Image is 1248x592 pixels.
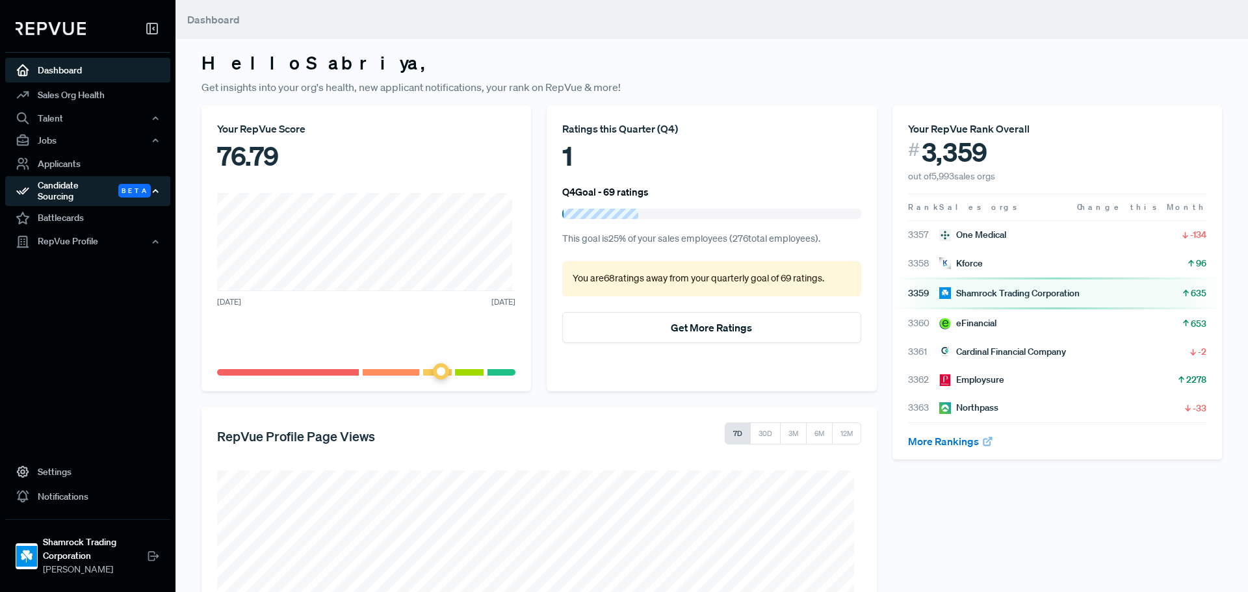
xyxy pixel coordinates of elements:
span: 635 [1191,287,1206,300]
h5: RepVue Profile Page Views [217,428,375,444]
strong: Shamrock Trading Corporation [43,535,147,563]
h6: Q4 Goal - 69 ratings [562,186,649,198]
button: 3M [780,422,807,444]
span: Beta [118,184,151,198]
button: 12M [832,422,861,444]
a: Dashboard [5,58,170,83]
div: Northpass [939,401,998,415]
span: 2278 [1186,373,1206,386]
span: 3,359 [922,136,987,168]
img: Employsure [939,374,951,386]
img: Kforce [939,257,951,269]
span: # [908,136,920,163]
span: out of 5,993 sales orgs [908,170,995,182]
span: 96 [1196,257,1206,270]
p: This goal is 25 % of your sales employees ( 276 total employees). [562,232,861,246]
img: Northpass [939,402,951,414]
div: 76.79 [217,136,515,175]
span: Change this Month [1077,201,1206,212]
img: Cardinal Financial Company [939,346,951,357]
span: 3359 [908,287,939,300]
div: Ratings this Quarter ( Q4 ) [562,121,861,136]
button: Candidate Sourcing Beta [5,176,170,206]
a: Sales Org Health [5,83,170,107]
span: -2 [1198,345,1206,358]
div: One Medical [939,228,1006,242]
span: 3363 [908,401,939,415]
div: eFinancial [939,316,996,330]
span: -134 [1190,228,1206,241]
button: Talent [5,107,170,129]
a: Settings [5,459,170,484]
span: 3361 [908,345,939,359]
span: [PERSON_NAME] [43,563,147,576]
div: 1 [562,136,861,175]
span: Your RepVue Rank Overall [908,122,1030,135]
span: Dashboard [187,13,240,26]
img: eFinancial [939,318,951,329]
span: [DATE] [491,296,515,308]
button: RepVue Profile [5,231,170,253]
div: Kforce [939,257,983,270]
a: Applicants [5,151,170,176]
span: 3360 [908,316,939,330]
span: 653 [1191,317,1206,330]
span: 3362 [908,373,939,387]
span: 3358 [908,257,939,270]
span: Sales orgs [939,201,1019,212]
p: You are 68 ratings away from your quarterly goal of 69 ratings . [573,272,850,286]
img: One Medical [939,229,951,241]
a: Battlecards [5,206,170,231]
a: Shamrock Trading CorporationShamrock Trading Corporation[PERSON_NAME] [5,519,170,582]
p: Get insights into your org's health, new applicant notifications, your rank on RepVue & more! [201,79,1222,95]
div: Your RepVue Score [217,121,515,136]
div: Shamrock Trading Corporation [939,287,1080,300]
span: [DATE] [217,296,241,308]
img: RepVue [16,22,86,35]
a: Notifications [5,484,170,509]
a: More Rankings [908,435,994,448]
button: 7D [725,422,751,444]
img: Shamrock Trading Corporation [16,546,37,567]
img: Shamrock Trading Corporation [939,287,951,299]
button: 6M [806,422,833,444]
button: 30D [750,422,781,444]
button: Jobs [5,129,170,151]
span: -33 [1193,402,1206,415]
button: Get More Ratings [562,312,861,343]
span: 3357 [908,228,939,242]
div: Employsure [939,373,1004,387]
div: Candidate Sourcing [5,176,170,206]
span: Rank [908,201,939,213]
h3: Hello Sabriya , [201,52,1222,74]
div: Cardinal Financial Company [939,345,1066,359]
